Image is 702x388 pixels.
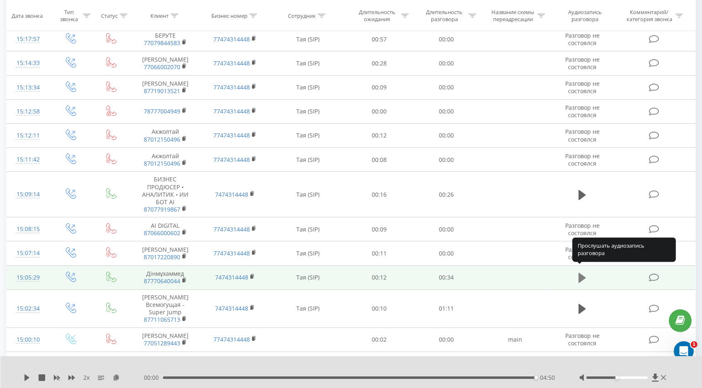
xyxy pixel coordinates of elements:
[150,12,169,19] div: Клиент
[213,225,250,233] a: 77474314448
[130,241,200,265] td: [PERSON_NAME]
[355,9,399,23] div: Длительность ожидания
[480,328,550,352] td: main
[144,253,180,261] a: 87017220890
[144,39,180,47] a: 77079844583
[144,135,180,143] a: 87012150496
[346,123,413,147] td: 00:12
[625,9,673,23] div: Комментарий/категория звонка
[130,172,200,217] td: БИЗНЕС ПРОДЮСЕР • АНАЛИТИК • ИИ БОТ AI
[213,249,250,257] a: 77474314448
[15,221,41,237] div: 15:08:15
[565,332,600,347] span: Разговор не состоялся
[565,128,600,143] span: Разговор не состоялся
[15,55,41,71] div: 15:14:33
[144,229,180,237] a: 87066000602
[565,80,600,95] span: Разговор не состоялся
[15,31,41,47] div: 15:17:57
[346,241,413,265] td: 00:11
[565,31,600,47] span: Разговор не состоялся
[144,205,180,213] a: 87077919867
[144,87,180,95] a: 87719013521
[691,341,697,348] span: 1
[535,376,538,379] div: Accessibility label
[346,289,413,328] td: 00:10
[413,352,480,376] td: 00:00
[213,156,250,164] a: 77474314448
[565,152,600,167] span: Разговор не состоялся
[413,123,480,147] td: 00:00
[15,152,41,168] div: 15:11:42
[15,245,41,261] div: 15:07:14
[413,328,480,352] td: 00:00
[15,332,41,348] div: 15:00:10
[270,51,346,75] td: Тая (SIP)
[144,159,180,167] a: 87012150496
[565,222,600,237] span: Разговор не состоялся
[144,374,163,382] span: 00:00
[130,75,200,99] td: [PERSON_NAME]
[213,131,250,139] a: 77474314448
[144,107,180,115] a: 78777004949
[413,172,480,217] td: 00:26
[270,75,346,99] td: Тая (SIP)
[413,99,480,123] td: 00:00
[346,27,413,51] td: 00:57
[270,148,346,172] td: Тая (SIP)
[83,374,90,382] span: 2 x
[130,352,200,376] td: A
[565,104,600,119] span: Разговор не состоялся
[213,59,250,67] a: 77474314448
[413,148,480,172] td: 00:00
[572,237,676,262] div: Прослушать аудиозапись разговора
[413,27,480,51] td: 00:00
[15,80,41,96] div: 15:13:34
[57,9,81,23] div: Тип звонка
[346,265,413,289] td: 00:12
[144,63,180,71] a: 77066002070
[213,335,250,343] a: 77474314448
[211,12,247,19] div: Бизнес номер
[130,289,200,328] td: [PERSON_NAME] Всемогущая - Super Jump
[346,148,413,172] td: 00:08
[270,123,346,147] td: Тая (SIP)
[413,217,480,241] td: 00:00
[413,75,480,99] td: 00:00
[15,186,41,202] div: 15:09:14
[213,83,250,91] a: 77474314448
[346,352,413,376] td: 00:11
[565,246,600,261] span: Разговор не состоялся
[130,328,200,352] td: [PERSON_NAME]
[270,265,346,289] td: Тая (SIP)
[346,217,413,241] td: 00:09
[12,12,43,19] div: Дата звонка
[215,273,248,281] a: 7474314448
[144,277,180,285] a: 87770640044
[215,304,248,312] a: 7474314448
[130,51,200,75] td: [PERSON_NAME]
[144,339,180,347] a: 77051289443
[270,289,346,328] td: Тая (SIP)
[288,12,316,19] div: Сотрудник
[413,265,480,289] td: 00:34
[346,75,413,99] td: 00:09
[130,217,200,241] td: АI DIGITAL
[101,12,118,19] div: Статус
[144,316,180,323] a: 87711065713
[615,376,619,379] div: Accessibility label
[558,9,612,23] div: Аудиозапись разговора
[270,352,346,376] td: Тая (SIP)
[15,356,41,372] div: 14:59:22
[270,241,346,265] td: Тая (SIP)
[15,270,41,286] div: 15:05:29
[130,265,200,289] td: Дінмұхаммед
[346,99,413,123] td: 00:00
[413,51,480,75] td: 00:00
[270,217,346,241] td: Тая (SIP)
[413,289,480,328] td: 01:11
[565,55,600,71] span: Разговор не состоялся
[422,9,467,23] div: Длительность разговора
[270,99,346,123] td: Тая (SIP)
[15,128,41,144] div: 15:12:11
[540,374,555,382] span: 04:50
